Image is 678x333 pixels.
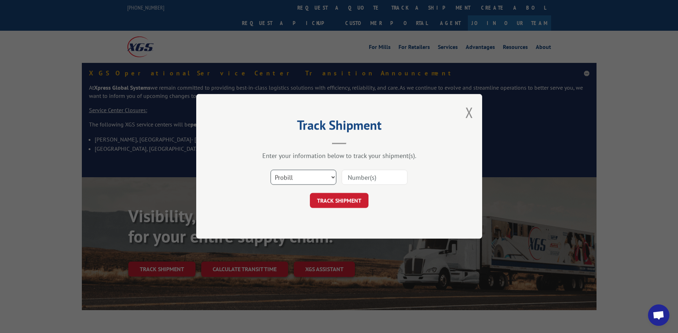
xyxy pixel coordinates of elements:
h2: Track Shipment [232,120,446,134]
a: Open chat [648,304,669,326]
button: TRACK SHIPMENT [310,193,368,208]
button: Close modal [465,103,473,122]
div: Enter your information below to track your shipment(s). [232,152,446,160]
input: Number(s) [342,170,407,185]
